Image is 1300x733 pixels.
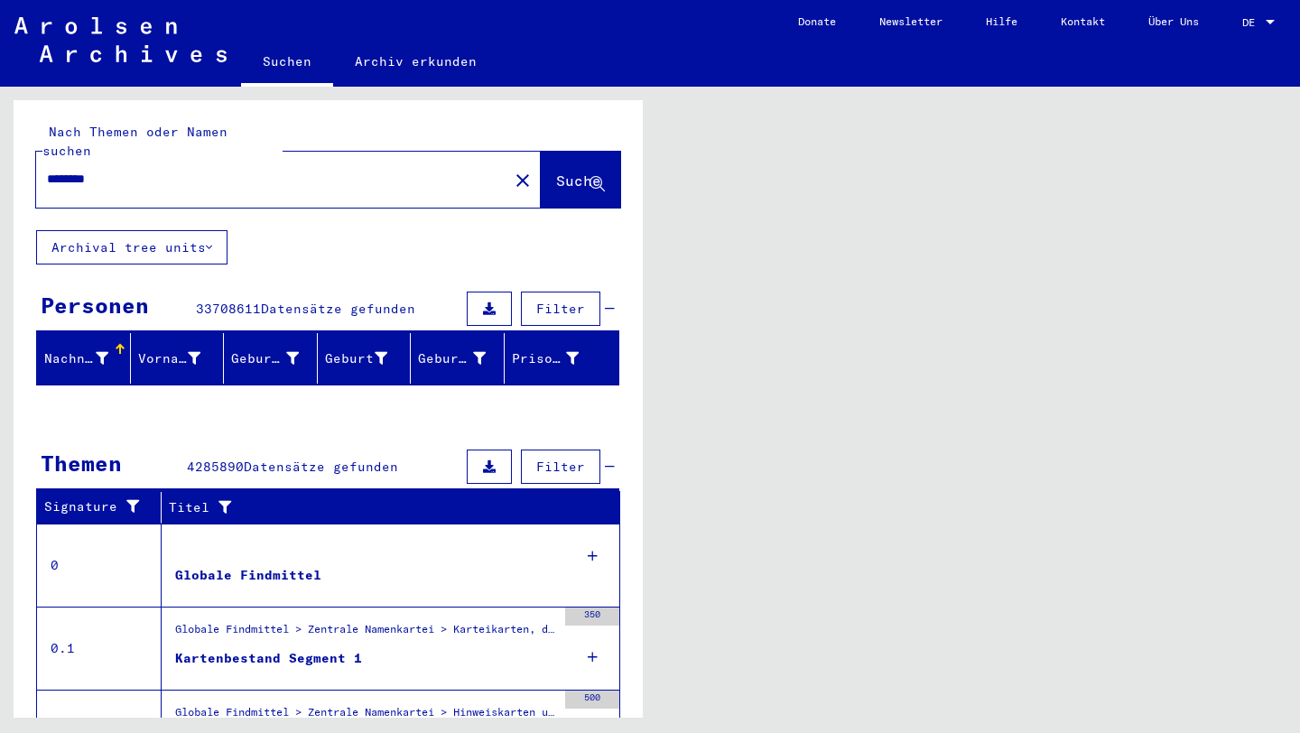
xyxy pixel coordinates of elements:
[325,349,388,368] div: Geburt‏
[138,344,224,373] div: Vorname
[418,344,508,373] div: Geburtsdatum
[44,493,165,522] div: Signature
[512,349,580,368] div: Prisoner #
[196,301,261,317] span: 33708611
[175,704,556,729] div: Globale Findmittel > Zentrale Namenkartei > Hinweiskarten und Originale, die in T/D-Fällen aufgef...
[411,333,505,384] mat-header-cell: Geburtsdatum
[36,230,227,264] button: Archival tree units
[37,333,131,384] mat-header-cell: Nachname
[505,333,619,384] mat-header-cell: Prisoner #
[169,498,584,517] div: Titel
[541,152,620,208] button: Suche
[418,349,486,368] div: Geburtsdatum
[41,289,149,321] div: Personen
[505,162,541,198] button: Clear
[261,301,415,317] span: Datensätze gefunden
[41,447,122,479] div: Themen
[521,292,600,326] button: Filter
[556,172,601,190] span: Suche
[14,17,227,62] img: Arolsen_neg.svg
[536,459,585,475] span: Filter
[1242,16,1262,29] span: DE
[44,497,147,516] div: Signature
[175,621,556,646] div: Globale Findmittel > Zentrale Namenkartei > Karteikarten, die im Rahmen der sequentiellen Massend...
[512,170,534,191] mat-icon: close
[318,333,412,384] mat-header-cell: Geburt‏
[565,691,619,709] div: 500
[37,524,162,607] td: 0
[325,344,411,373] div: Geburt‏
[244,459,398,475] span: Datensätze gefunden
[169,493,602,522] div: Titel
[333,40,498,83] a: Archiv erkunden
[241,40,333,87] a: Suchen
[187,459,244,475] span: 4285890
[131,333,225,384] mat-header-cell: Vorname
[42,124,227,159] mat-label: Nach Themen oder Namen suchen
[175,566,321,585] div: Globale Findmittel
[536,301,585,317] span: Filter
[44,344,131,373] div: Nachname
[37,607,162,690] td: 0.1
[512,344,602,373] div: Prisoner #
[565,608,619,626] div: 350
[231,349,299,368] div: Geburtsname
[224,333,318,384] mat-header-cell: Geburtsname
[44,349,108,368] div: Nachname
[175,649,362,668] div: Kartenbestand Segment 1
[138,349,201,368] div: Vorname
[521,450,600,484] button: Filter
[231,344,321,373] div: Geburtsname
